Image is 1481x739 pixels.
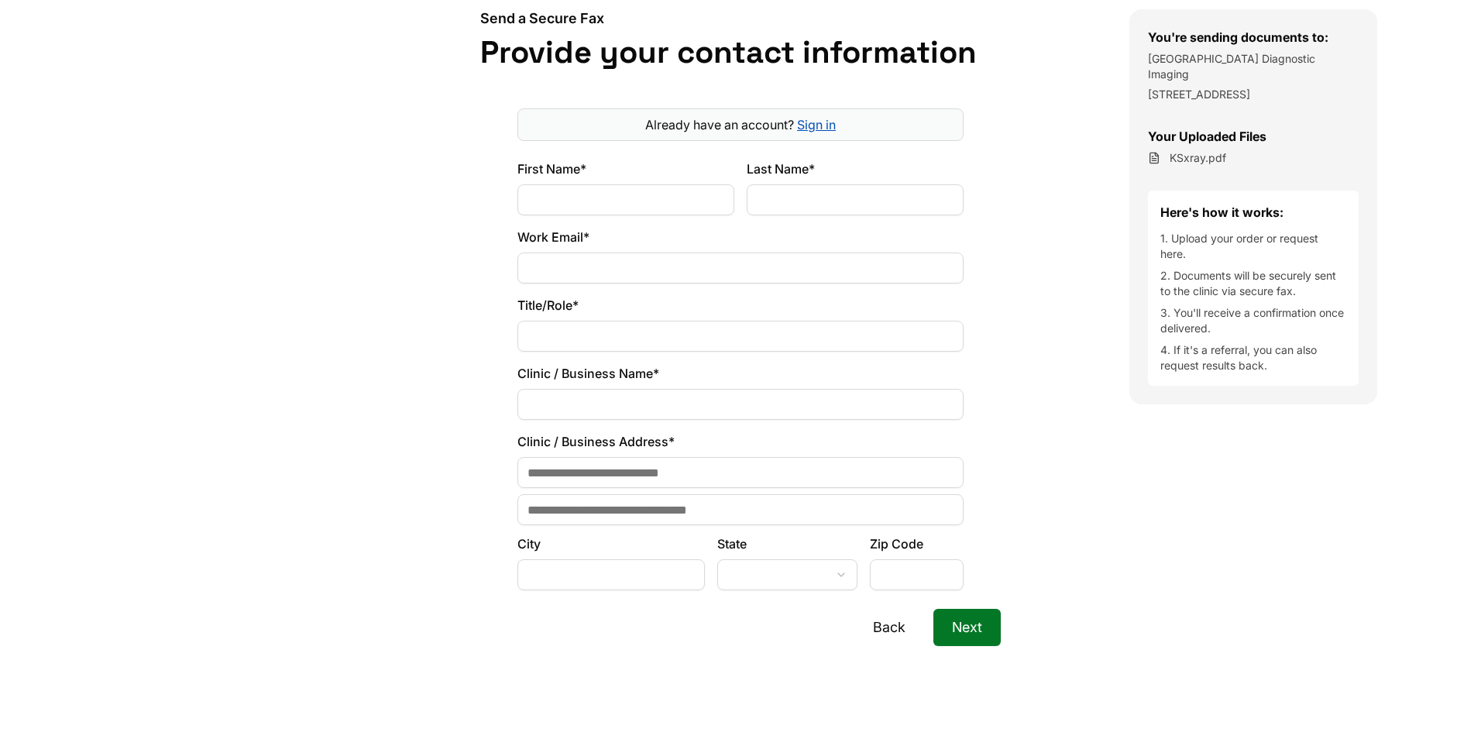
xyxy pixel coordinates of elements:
a: Sign in [797,117,836,132]
label: Title/Role* [517,296,964,315]
h3: Your Uploaded Files [1148,127,1359,146]
p: [STREET_ADDRESS] [1148,87,1359,102]
li: 3. You'll receive a confirmation once delivered. [1160,305,1346,336]
button: Next [933,609,1001,646]
label: Work Email* [517,228,964,246]
li: 2. Documents will be securely sent to the clinic via secure fax. [1160,268,1346,299]
p: Already have an account? [524,115,957,134]
h1: Provide your contact information [480,34,1001,71]
li: 1. Upload your order or request here. [1160,231,1346,262]
label: Clinic / Business Address* [517,432,964,451]
h3: You're sending documents to: [1148,28,1359,46]
span: KSxray.pdf [1170,150,1226,166]
label: City [517,534,705,553]
label: Zip Code [870,534,964,553]
label: Last Name* [747,160,964,178]
h2: Send a Secure Fax [480,9,1001,28]
label: State [717,534,857,553]
li: 4. If it's a referral, you can also request results back. [1160,342,1346,373]
h4: Here's how it works: [1160,203,1346,222]
p: [GEOGRAPHIC_DATA] Diagnostic Imaging [1148,51,1359,82]
button: Back [854,609,924,646]
label: Clinic / Business Name* [517,364,964,383]
label: First Name* [517,160,734,178]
